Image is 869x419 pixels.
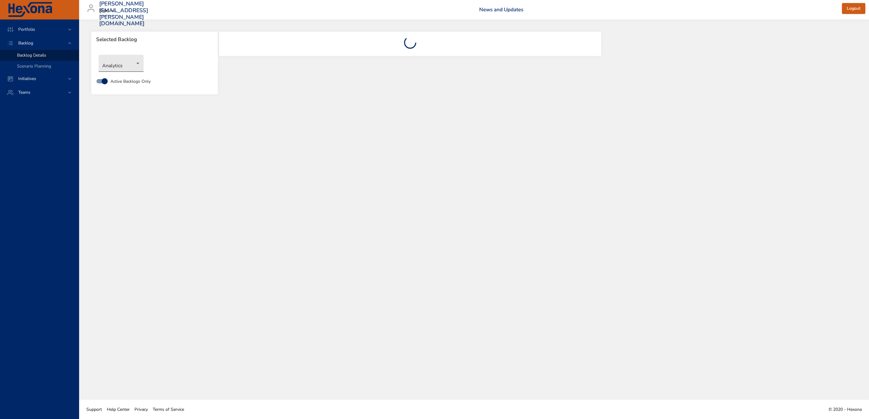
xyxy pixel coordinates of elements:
a: Help Center [104,403,132,416]
span: © 2020 - Hexona [829,407,862,412]
span: Logout [847,5,860,12]
span: Help Center [107,407,130,412]
span: Backlog [13,40,38,46]
div: Kipu [99,6,116,16]
button: Logout [842,3,865,14]
h3: [PERSON_NAME][EMAIL_ADDRESS][PERSON_NAME][DOMAIN_NAME] [99,1,148,27]
span: Backlog Details [17,52,46,58]
img: Hexona [7,2,53,17]
a: News and Updates [479,6,523,13]
div: Analytics [99,55,144,72]
span: Portfolio [13,26,40,32]
span: Support [86,407,102,412]
span: Selected Backlog [96,37,213,43]
span: Initiatives [13,76,41,82]
span: Terms of Service [153,407,184,412]
span: Teams [13,89,35,95]
span: Scenario Planning [17,63,51,69]
a: Support [84,403,104,416]
a: Terms of Service [150,403,187,416]
a: Privacy [132,403,150,416]
span: Privacy [134,407,148,412]
span: Active Backlogs Only [110,78,151,85]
